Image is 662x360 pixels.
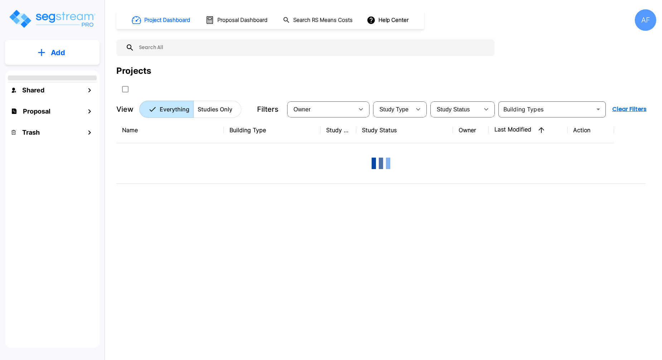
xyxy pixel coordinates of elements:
[144,16,190,24] h1: Project Dashboard
[8,9,96,29] img: Logo
[432,99,479,119] div: Select
[116,104,134,115] p: View
[129,12,194,28] button: Project Dashboard
[139,101,194,118] button: Everything
[23,106,50,116] h1: Proposal
[453,117,489,143] th: Owner
[375,99,411,119] div: Select
[567,117,614,143] th: Action
[380,106,409,112] span: Study Type
[501,104,592,114] input: Building Types
[139,101,241,118] div: Platform
[22,85,44,95] h1: Shared
[437,106,470,112] span: Study Status
[198,105,232,114] p: Studies Only
[118,82,132,96] button: SelectAll
[116,117,224,143] th: Name
[293,16,353,24] h1: Search RS Means Costs
[217,16,267,24] h1: Proposal Dashboard
[51,47,65,58] p: Add
[257,104,279,115] p: Filters
[134,39,491,56] input: Search All
[116,64,151,77] div: Projects
[367,149,395,178] img: Loading
[22,128,40,137] h1: Trash
[609,102,649,116] button: Clear Filters
[356,117,453,143] th: Study Status
[203,13,271,28] button: Proposal Dashboard
[280,13,357,27] button: Search RS Means Costs
[160,105,189,114] p: Everything
[289,99,354,119] div: Select
[294,106,311,112] span: Owner
[635,9,656,31] div: AF
[5,42,100,63] button: Add
[489,117,567,143] th: Last Modified
[365,13,411,27] button: Help Center
[224,117,320,143] th: Building Type
[593,104,603,114] button: Open
[320,117,356,143] th: Study Type
[193,101,241,118] button: Studies Only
